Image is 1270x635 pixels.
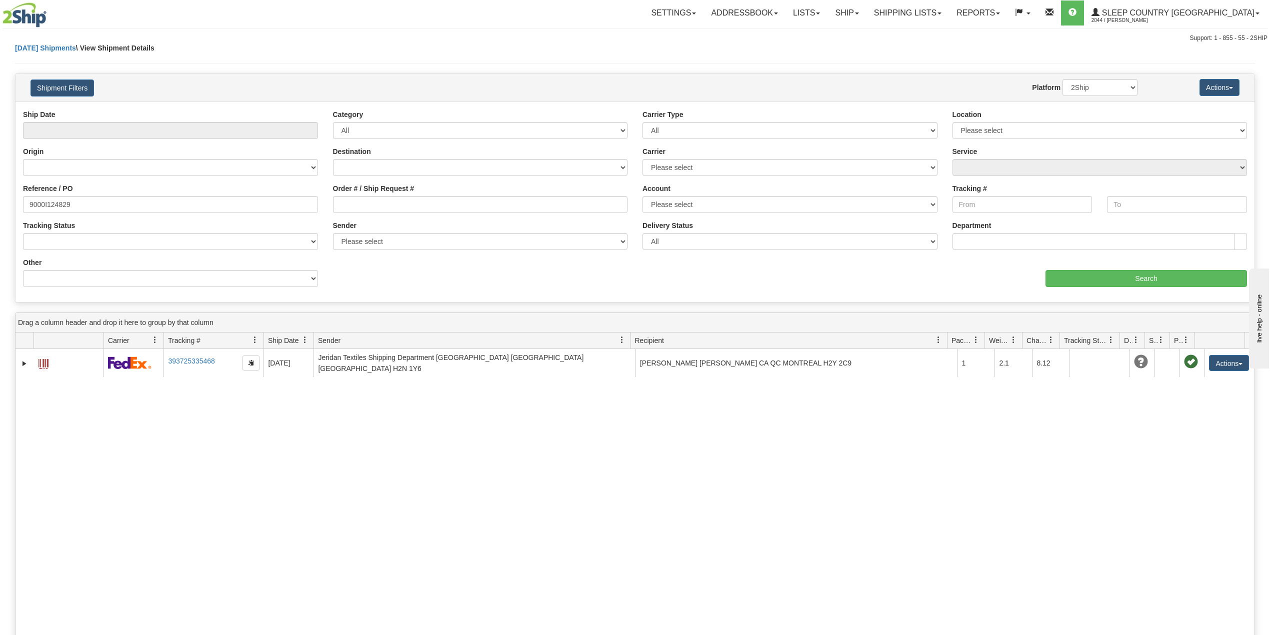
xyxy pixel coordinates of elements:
[1084,0,1267,25] a: Sleep Country [GEOGRAPHIC_DATA] 2044 / [PERSON_NAME]
[76,44,154,52] span: \ View Shipment Details
[989,335,1010,345] span: Weight
[827,0,866,25] a: Ship
[38,354,48,370] a: Label
[168,335,200,345] span: Tracking #
[866,0,949,25] a: Shipping lists
[930,331,947,348] a: Recipient filter column settings
[785,0,827,25] a: Lists
[19,358,29,368] a: Expand
[268,335,298,345] span: Ship Date
[1127,331,1144,348] a: Delivery Status filter column settings
[635,349,957,377] td: [PERSON_NAME] [PERSON_NAME] CA QC MONTREAL H2Y 2C9
[23,183,73,193] label: Reference / PO
[642,146,665,156] label: Carrier
[1149,335,1157,345] span: Shipment Issues
[952,109,981,119] label: Location
[635,335,664,345] span: Recipient
[1032,349,1069,377] td: 8.12
[952,196,1092,213] input: From
[1184,355,1198,369] span: Pickup Successfully created
[1174,335,1182,345] span: Pickup Status
[952,183,987,193] label: Tracking #
[613,331,630,348] a: Sender filter column settings
[313,349,635,377] td: Jeridan Textiles Shipping Department [GEOGRAPHIC_DATA] [GEOGRAPHIC_DATA] [GEOGRAPHIC_DATA] H2N 1Y6
[108,335,129,345] span: Carrier
[7,8,92,16] div: live help - online
[242,355,259,370] button: Copy to clipboard
[333,183,414,193] label: Order # / Ship Request #
[108,356,151,369] img: 2 - FedEx Express®
[957,349,994,377] td: 1
[2,2,46,27] img: logo2044.jpg
[642,220,693,230] label: Delivery Status
[1124,335,1132,345] span: Delivery Status
[1099,8,1254,17] span: Sleep Country [GEOGRAPHIC_DATA]
[1247,266,1269,368] iframe: chat widget
[333,220,356,230] label: Sender
[1152,331,1169,348] a: Shipment Issues filter column settings
[1177,331,1194,348] a: Pickup Status filter column settings
[146,331,163,348] a: Carrier filter column settings
[1102,331,1119,348] a: Tracking Status filter column settings
[1107,196,1247,213] input: To
[1064,335,1107,345] span: Tracking Status
[642,109,683,119] label: Carrier Type
[642,183,670,193] label: Account
[23,109,55,119] label: Ship Date
[1209,355,1249,371] button: Actions
[1091,15,1166,25] span: 2044 / [PERSON_NAME]
[30,79,94,96] button: Shipment Filters
[318,335,340,345] span: Sender
[1199,79,1239,96] button: Actions
[703,0,785,25] a: Addressbook
[15,313,1254,332] div: grid grouping header
[951,335,972,345] span: Packages
[23,257,41,267] label: Other
[15,44,76,52] a: [DATE] Shipments
[1042,331,1059,348] a: Charge filter column settings
[246,331,263,348] a: Tracking # filter column settings
[643,0,703,25] a: Settings
[23,220,75,230] label: Tracking Status
[1026,335,1047,345] span: Charge
[333,146,371,156] label: Destination
[994,349,1032,377] td: 2.1
[168,357,214,365] a: 393725335468
[949,0,1007,25] a: Reports
[967,331,984,348] a: Packages filter column settings
[2,34,1267,42] div: Support: 1 - 855 - 55 - 2SHIP
[296,331,313,348] a: Ship Date filter column settings
[952,146,977,156] label: Service
[23,146,43,156] label: Origin
[1005,331,1022,348] a: Weight filter column settings
[263,349,313,377] td: [DATE]
[1032,82,1060,92] label: Platform
[1134,355,1148,369] span: Unknown
[333,109,363,119] label: Category
[1045,270,1247,287] input: Search
[952,220,991,230] label: Department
